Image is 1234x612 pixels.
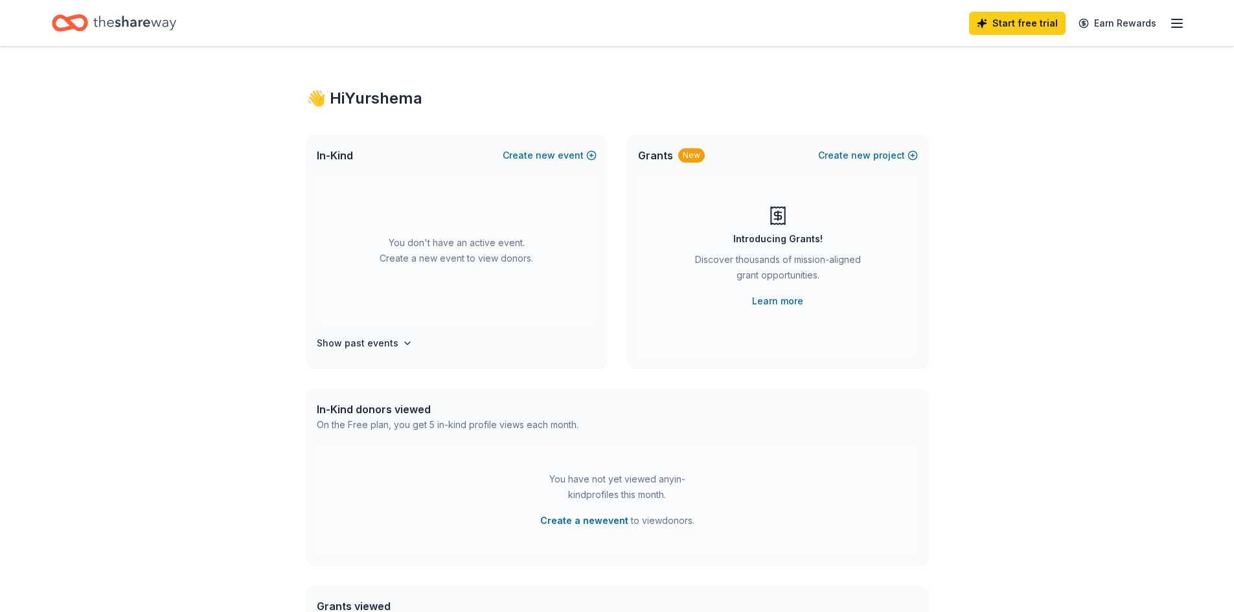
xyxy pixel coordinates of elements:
[540,513,628,528] button: Create a newevent
[1071,12,1164,35] a: Earn Rewards
[317,335,413,351] button: Show past events
[306,88,928,109] div: 👋 Hi Yurshema
[52,8,176,38] a: Home
[536,148,555,163] span: new
[540,513,694,528] span: to view donors .
[317,402,578,417] div: In-Kind donors viewed
[752,293,803,309] a: Learn more
[851,148,871,163] span: new
[317,417,578,433] div: On the Free plan, you get 5 in-kind profile views each month.
[503,148,597,163] button: Createnewevent
[969,12,1066,35] a: Start free trial
[678,148,705,163] div: New
[638,148,673,163] span: Grants
[818,148,918,163] button: Createnewproject
[317,148,353,163] span: In-Kind
[733,231,823,247] div: Introducing Grants!
[317,335,398,351] h4: Show past events
[536,471,698,503] div: You have not yet viewed any in-kind profiles this month.
[317,176,597,325] div: You don't have an active event. Create a new event to view donors.
[690,252,866,288] div: Discover thousands of mission-aligned grant opportunities.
